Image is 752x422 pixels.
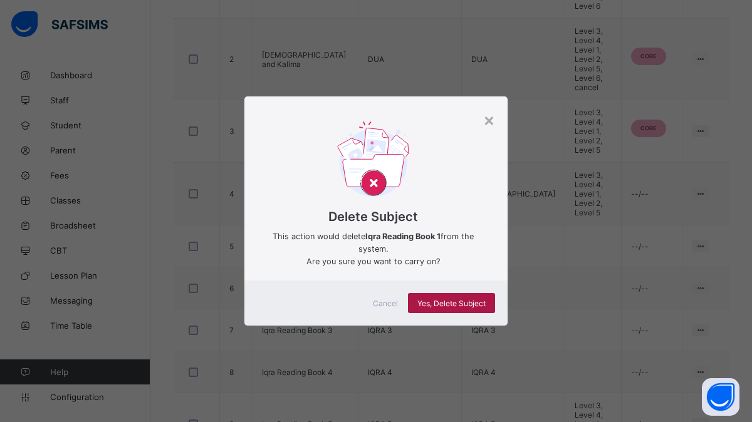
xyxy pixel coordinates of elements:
span: Cancel [373,299,398,308]
span: This action would delete from the system. Are you sure you want to carry on? [263,230,483,268]
div: × [483,109,495,130]
button: Open asap [702,378,739,416]
strong: Iqra Reading Book 1 [365,232,441,241]
img: delet-svg.b138e77a2260f71d828f879c6b9dcb76.svg [337,121,409,201]
span: Yes, Delete Subject [417,299,486,308]
span: Delete Subject [263,209,483,224]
